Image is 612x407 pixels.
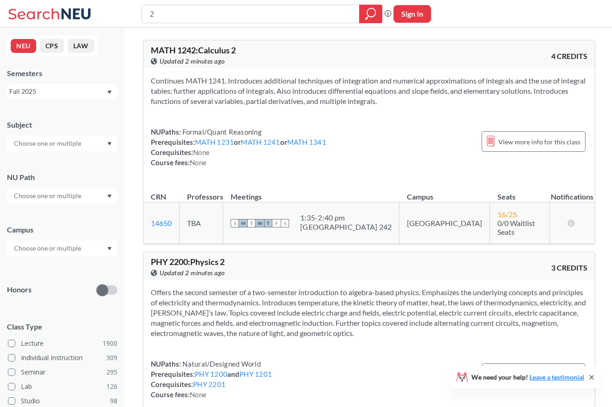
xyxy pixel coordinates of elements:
th: Seats [490,182,550,202]
span: None [190,158,206,167]
svg: Dropdown arrow [107,194,112,198]
td: TBA [180,202,223,244]
svg: Dropdown arrow [107,90,112,94]
th: Meetings [223,182,399,202]
span: T [264,219,272,227]
label: Seminar [8,366,117,378]
a: 14650 [151,219,172,227]
label: Individual Instruction [8,352,117,364]
section: Offers the second semester of a two-semester introduction to algebra-based physics. Emphasizes th... [151,287,587,338]
a: PHY 1201 [239,370,272,378]
span: S [231,219,239,227]
span: 126 [106,381,117,392]
span: 16 / 25 [497,210,517,219]
p: Honors [7,284,32,295]
span: M [239,219,247,227]
th: Campus [399,182,490,202]
span: 3 CREDITS [551,263,587,273]
span: 1900 [103,338,117,349]
span: W [256,219,264,227]
div: Fall 2025 [9,86,106,97]
span: 295 [106,367,117,377]
span: 309 [106,353,117,363]
th: Notifications [549,182,594,202]
svg: Dropdown arrow [107,247,112,251]
span: 0/0 Waitlist Seats [497,219,535,236]
div: Dropdown arrow [7,240,117,256]
a: Leave a testimonial [529,373,584,381]
input: Choose one or multiple [9,243,87,254]
span: S [281,219,289,227]
div: [GEOGRAPHIC_DATA] 242 [300,222,392,232]
span: Updated 2 minutes ago [160,268,225,278]
input: Class, professor, course number, "phrase" [149,6,353,22]
th: Professors [180,182,223,202]
div: Dropdown arrow [7,136,117,151]
div: magnifying glass [359,5,382,23]
td: [GEOGRAPHIC_DATA] [399,202,490,244]
div: Fall 2025Dropdown arrow [7,84,117,99]
span: View more info for this class [498,136,580,148]
span: None [190,390,206,399]
span: Natural/Designed World [181,360,261,368]
input: Choose one or multiple [9,190,87,201]
span: 98 [110,396,117,406]
a: MATH 1341 [287,138,326,146]
span: 4 CREDITS [551,51,587,61]
span: Formal/Quant Reasoning [181,128,262,136]
div: NU Path [7,172,117,182]
button: Sign In [393,5,431,23]
span: PHY 2200 : Physics 2 [151,257,225,267]
svg: magnifying glass [365,7,376,20]
label: Studio [8,395,117,407]
svg: Dropdown arrow [107,142,112,146]
div: Subject [7,120,117,130]
div: NUPaths: Prerequisites: and Corequisites: Course fees: [151,359,272,400]
div: Dropdown arrow [7,188,117,204]
div: NUPaths: Prerequisites: or or Corequisites: Course fees: [151,127,326,168]
label: Lab [8,381,117,393]
span: None [193,148,210,156]
a: MATH 1241 [241,138,280,146]
a: MATH 1231 [195,138,234,146]
span: T [247,219,256,227]
span: We need your help! [471,374,584,381]
button: CPS [40,39,64,53]
a: PHY 2201 [193,380,225,388]
span: MATH 1242 : Calculus 2 [151,45,236,55]
span: Updated 2 minutes ago [160,56,225,66]
a: PHY 1200 [195,370,227,378]
div: CRN [151,192,166,202]
span: F [272,219,281,227]
span: Class Type [7,322,117,332]
label: Lecture [8,337,117,349]
div: Semesters [7,68,117,78]
div: 1:35 - 2:40 pm [300,213,392,222]
section: Continues MATH 1241. Introduces additional techniques of integration and numerical approximations... [151,76,587,106]
button: NEU [11,39,36,53]
div: Campus [7,225,117,235]
button: LAW [68,39,94,53]
input: Choose one or multiple [9,138,87,149]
